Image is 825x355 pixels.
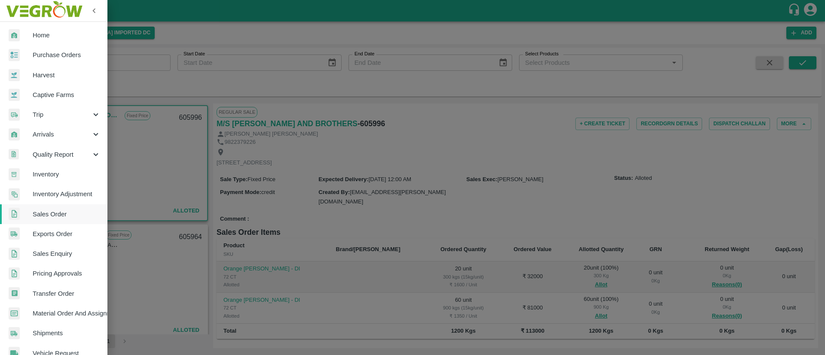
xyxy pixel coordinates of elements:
[9,267,20,280] img: sales
[33,50,101,60] span: Purchase Orders
[33,170,101,179] span: Inventory
[33,70,101,80] span: Harvest
[33,269,101,278] span: Pricing Approvals
[9,307,20,320] img: centralMaterial
[33,289,101,298] span: Transfer Order
[33,130,91,139] span: Arrivals
[9,29,20,42] img: whArrival
[9,327,20,340] img: shipments
[33,249,101,258] span: Sales Enquiry
[9,69,20,82] img: harvest
[9,88,20,101] img: harvest
[9,49,20,61] img: reciept
[9,168,20,181] img: whInventory
[9,109,20,121] img: delivery
[9,128,20,141] img: whArrival
[33,328,101,338] span: Shipments
[9,287,20,300] img: whTransfer
[9,228,20,240] img: shipments
[9,248,20,260] img: sales
[33,209,101,219] span: Sales Order
[9,149,19,160] img: qualityReport
[33,110,91,119] span: Trip
[33,90,101,100] span: Captive Farms
[33,150,91,159] span: Quality Report
[33,309,101,318] span: Material Order And Assignment
[33,189,101,199] span: Inventory Adjustment
[33,30,101,40] span: Home
[33,229,101,239] span: Exports Order
[9,188,20,200] img: inventory
[9,208,20,220] img: sales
